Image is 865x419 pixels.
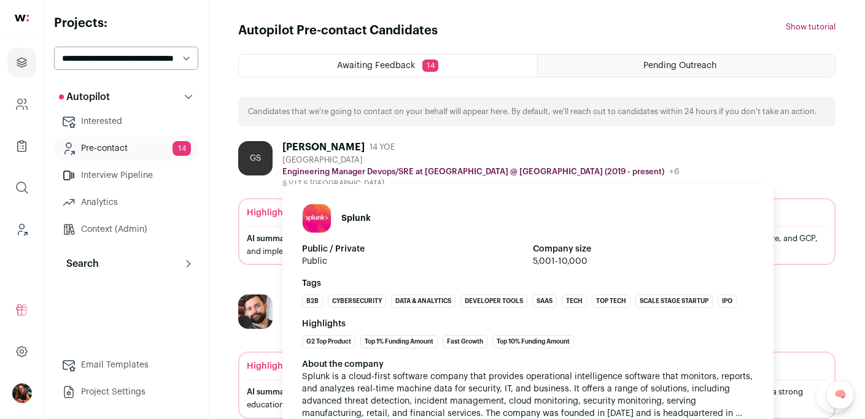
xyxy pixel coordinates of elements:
[59,90,110,104] p: Autopilot
[422,60,438,72] span: 14
[54,109,198,134] a: Interested
[7,48,36,77] a: Projects
[460,294,527,308] li: Developer Tools
[302,255,523,267] span: Public
[643,61,716,70] span: Pending Outreach
[7,131,36,161] a: Company Lists
[532,294,557,308] li: SaaS
[562,294,587,308] li: Tech
[337,61,415,70] span: Awaiting Feedback
[247,234,294,242] span: AI summary:
[533,243,754,255] strong: Company size
[786,22,836,32] button: Show tutorial
[54,252,198,276] button: Search
[54,190,198,215] a: Analytics
[7,90,36,119] a: Company and ATS Settings
[328,294,386,308] li: Cybersecurity
[302,243,523,255] strong: Public / Private
[282,141,365,153] div: [PERSON_NAME]
[370,142,395,152] span: 14 YOE
[538,55,836,77] a: Pending Outreach
[247,207,308,219] div: Highlights
[391,294,456,308] li: Data & Analytics
[718,294,737,308] li: IPO
[12,383,32,403] img: 13968079-medium_jpg
[238,294,273,329] img: a65542be409687c8e8d6c5493072ee2d05f36698ad3d2c7e455d86f56727e623.jpg
[54,217,198,242] a: Context (Admin)
[59,256,99,271] p: Search
[302,358,754,371] div: About the company
[635,294,713,308] li: Scale Stage Startup
[341,212,371,225] h1: Splunk
[247,385,827,411] div: Currently leading Security and DevOps at SupportLogic, a Series B AI startup, with extensive expe...
[247,388,294,396] span: AI summary:
[247,360,308,372] div: Highlights
[173,141,191,156] span: 14
[302,318,754,330] strong: Highlights
[303,204,331,233] img: 0b8279a4ae0c47a7298bb075bd3dff23763e87688d10b31ca53e82ec31fdbb80.jpg
[816,376,853,413] iframe: Help Scout Beacon - Open
[54,85,198,109] button: Autopilot
[238,141,273,175] div: GS
[54,163,198,188] a: Interview Pipeline
[54,15,198,32] h2: Projects:
[54,136,198,161] a: Pre-contact14
[247,232,827,258] div: Engineering Manager at [GEOGRAPHIC_DATA], leading DevOps and SRE with extensive experience in Kub...
[533,255,754,267] span: 5,001-10,000
[360,335,438,348] li: Top 1% Funding Amount
[238,294,836,418] a: [PERSON_NAME] 18 YOE [GEOGRAPHIC_DATA] Data Privacy Officer | Senior Manager of Software Engineer...
[282,167,664,177] p: Engineering Manager Devops/SRE at [GEOGRAPHIC_DATA] @ [GEOGRAPHIC_DATA] (2019 - present)
[238,97,836,126] div: Candidates that we're going to contact on your behalf will appear here. By default, we'll reach o...
[238,22,438,39] h1: Autopilot Pre-contact Candidates
[54,380,198,404] a: Project Settings
[7,215,36,244] a: Leads (Backoffice)
[238,141,836,265] a: GS [PERSON_NAME] 14 YOE [GEOGRAPHIC_DATA] Engineering Manager Devops/SRE at [GEOGRAPHIC_DATA] @ [...
[592,294,630,308] li: Top Tech
[302,335,355,348] li: G2 Top Product
[302,277,754,290] strong: Tags
[54,353,198,377] a: Email Templates
[669,167,680,176] span: +6
[443,335,487,348] li: Fast Growth
[12,383,32,403] button: Open dropdown
[302,294,323,308] li: B2B
[15,15,29,21] img: wellfound-shorthand-0d5821cbd27db2630d0214b213865d53afaa358527fdda9d0ea32b1df1b89c2c.svg
[492,335,574,348] li: Top 10% Funding Amount
[282,155,680,165] div: [GEOGRAPHIC_DATA]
